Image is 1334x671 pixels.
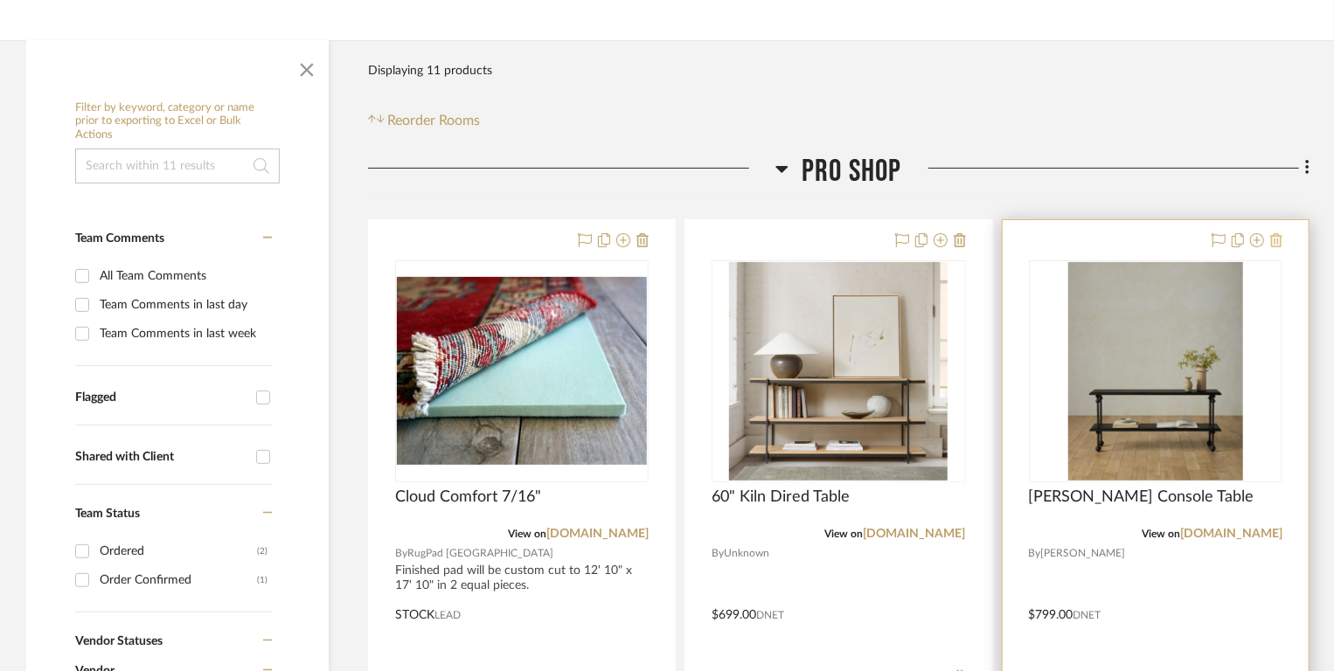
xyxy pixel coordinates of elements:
h6: Filter by keyword, category or name prior to exporting to Excel or Bulk Actions [75,101,280,142]
span: Team Comments [75,232,164,245]
span: By [395,545,407,562]
span: View on [508,529,546,539]
input: Search within 11 results [75,149,280,183]
div: Ordered [100,537,257,565]
span: By [712,545,724,562]
button: Close [289,49,324,84]
span: View on [1142,529,1180,539]
div: 0 [712,261,964,481]
div: Order Confirmed [100,566,257,594]
span: RugPad [GEOGRAPHIC_DATA] [407,545,553,562]
div: Team Comments in last day [100,291,267,319]
span: Unknown [724,545,769,562]
span: Reorder Rooms [388,110,481,131]
a: [DOMAIN_NAME] [1180,528,1282,540]
span: Team Status [75,508,140,520]
button: Reorder Rooms [368,110,481,131]
img: 60" Kiln Dired Table [729,262,948,481]
div: All Team Comments [100,262,267,290]
span: [PERSON_NAME] [1041,545,1126,562]
div: Team Comments in last week [100,320,267,348]
div: Shared with Client [75,450,247,465]
span: 60" Kiln Dired Table [712,488,850,507]
div: (2) [257,537,267,565]
a: [DOMAIN_NAME] [546,528,649,540]
img: Doyle Console Table [1068,262,1243,481]
span: By [1029,545,1041,562]
span: [PERSON_NAME] Console Table [1029,488,1254,507]
div: Displaying 11 products [368,53,492,88]
a: [DOMAIN_NAME] [864,528,966,540]
img: Cloud Comfort 7/16" [397,277,647,465]
div: (1) [257,566,267,594]
span: View on [825,529,864,539]
span: Pro Shop [802,153,902,190]
span: Vendor Statuses [75,635,163,647]
div: Flagged [75,391,247,405]
span: Cloud Comfort 7/16" [395,488,541,507]
div: 0 [1030,261,1282,481]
